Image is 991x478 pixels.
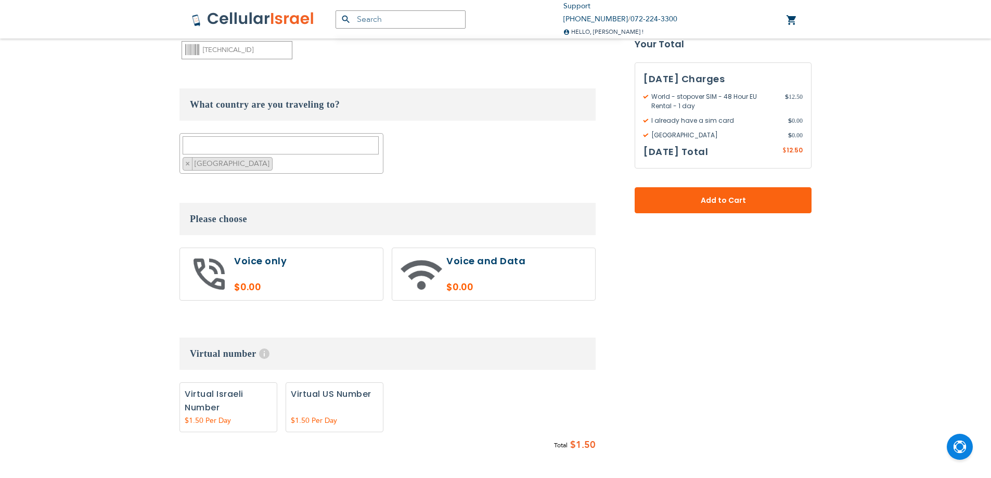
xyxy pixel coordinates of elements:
span: $ [788,116,792,125]
span: × [185,159,190,169]
span: [GEOGRAPHIC_DATA] [194,159,272,169]
h3: Virtual number [179,338,596,370]
input: Please enter 9-10 digits or 17-20 digits. [182,41,292,59]
li: Germany [183,157,273,171]
span: $ [785,92,789,101]
h3: What country are you traveling to? [179,88,596,121]
button: Add to Cart [635,187,812,213]
span: Hello, [PERSON_NAME] ! [563,28,643,36]
span: Total [554,440,568,451]
span: $ [788,131,792,140]
span: 0.00 [788,131,803,140]
input: Search [336,10,466,29]
span: Add to Cart [669,195,777,206]
h3: [DATE] Total [643,144,708,160]
span: I already have a sim card [643,116,788,125]
span: Please choose [190,214,247,224]
h3: [DATE] Charges [643,71,803,87]
textarea: Search [183,136,379,154]
a: [PHONE_NUMBER] [563,14,628,24]
span: 1.50 [576,437,596,453]
a: 072-224-3300 [630,14,677,24]
span: $ [782,146,787,156]
img: Cellular Israel Logo [191,11,315,27]
span: 12.50 [785,92,803,111]
span: Help [259,348,269,359]
span: $ [570,437,576,453]
span: World - stopover SIM - 48 Hour EU Rental - 1 day [643,92,785,111]
strong: Your Total [635,36,812,52]
a: Support [563,1,590,11]
li: / [563,13,677,26]
span: [GEOGRAPHIC_DATA] [643,131,788,140]
button: Remove item [183,158,192,171]
span: 12.50 [787,146,803,154]
span: 0.00 [788,116,803,125]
